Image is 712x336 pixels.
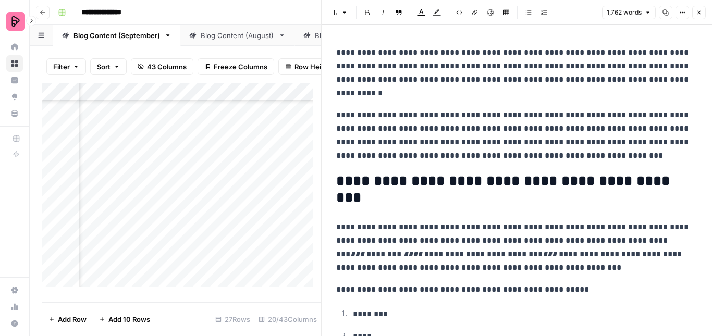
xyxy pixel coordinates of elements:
[6,55,23,72] a: Browse
[6,298,23,315] a: Usage
[201,30,274,41] div: Blog Content (August)
[53,25,180,46] a: Blog Content (September)
[602,6,656,19] button: 1,762 words
[90,58,127,75] button: Sort
[58,314,87,325] span: Add Row
[93,311,156,328] button: Add 10 Rows
[607,8,642,17] span: 1,762 words
[6,72,23,89] a: Insights
[53,61,70,72] span: Filter
[198,58,274,75] button: Freeze Columns
[6,39,23,55] a: Home
[108,314,150,325] span: Add 10 Rows
[46,58,86,75] button: Filter
[6,8,23,34] button: Workspace: Preply
[315,30,379,41] div: Blog Content (July)
[6,315,23,332] button: Help + Support
[73,30,160,41] div: Blog Content (September)
[147,61,187,72] span: 43 Columns
[254,311,321,328] div: 20/43 Columns
[97,61,111,72] span: Sort
[211,311,254,328] div: 27 Rows
[294,61,332,72] span: Row Height
[180,25,294,46] a: Blog Content (August)
[6,12,25,31] img: Preply Logo
[6,89,23,105] a: Opportunities
[294,25,399,46] a: Blog Content (July)
[42,311,93,328] button: Add Row
[131,58,193,75] button: 43 Columns
[6,282,23,298] a: Settings
[278,58,339,75] button: Row Height
[214,61,267,72] span: Freeze Columns
[6,105,23,122] a: Your Data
